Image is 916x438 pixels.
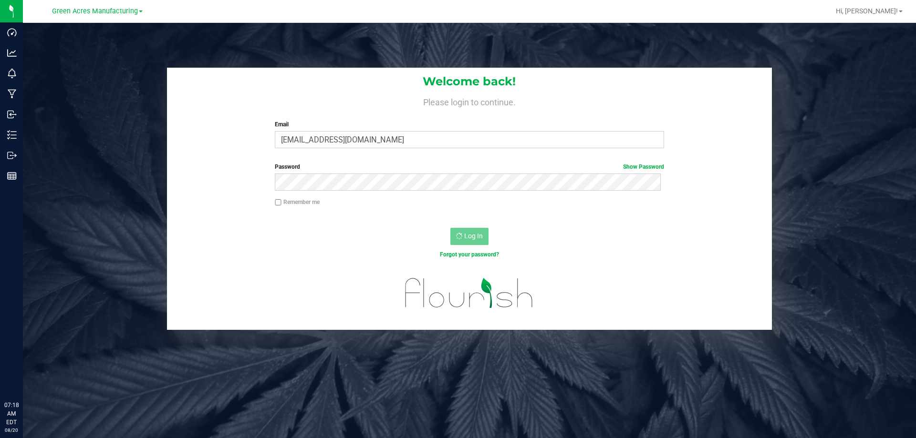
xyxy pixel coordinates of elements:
[836,7,898,15] span: Hi, [PERSON_NAME]!
[7,110,17,119] inline-svg: Inbound
[275,198,320,206] label: Remember me
[7,130,17,140] inline-svg: Inventory
[7,48,17,58] inline-svg: Analytics
[7,69,17,78] inline-svg: Monitoring
[7,28,17,37] inline-svg: Dashboard
[275,163,300,170] span: Password
[464,232,483,240] span: Log In
[4,427,19,434] p: 08/20
[167,95,772,107] h4: Please login to continue.
[167,75,772,88] h1: Welcome back!
[394,269,545,317] img: flourish_logo.svg
[440,251,499,258] a: Forgot your password?
[4,401,19,427] p: 07:18 AM EDT
[7,171,17,181] inline-svg: Reports
[450,228,489,245] button: Log In
[7,151,17,160] inline-svg: Outbound
[623,163,664,170] a: Show Password
[7,89,17,99] inline-svg: Manufacturing
[275,120,664,129] label: Email
[52,7,138,15] span: Green Acres Manufacturing
[275,199,281,206] input: Remember me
